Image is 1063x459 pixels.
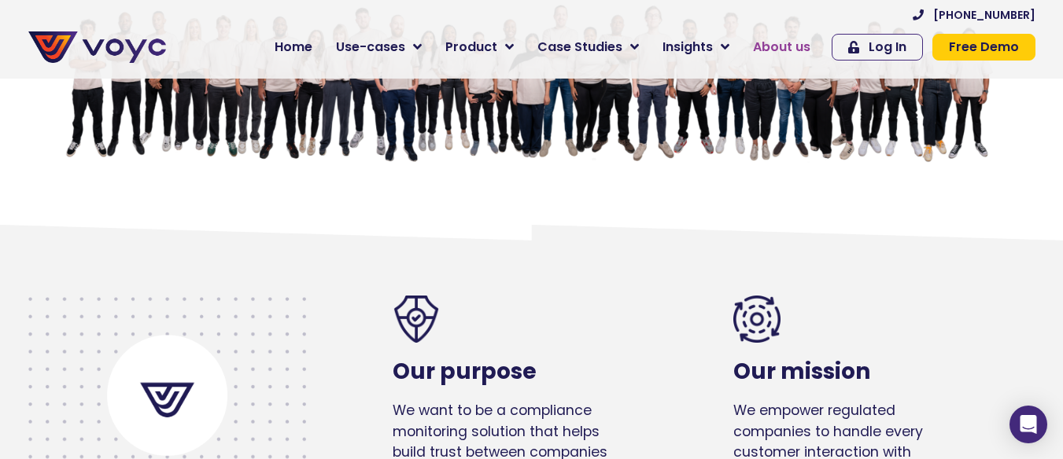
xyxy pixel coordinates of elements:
[932,34,1035,61] a: Free Demo
[263,31,324,63] a: Home
[393,296,440,343] img: trusted
[537,38,622,57] span: Case Studies
[832,34,923,61] a: Log In
[434,31,526,63] a: Product
[28,31,166,63] img: voyc-full-logo
[663,38,713,57] span: Insights
[753,38,810,57] span: About us
[733,358,964,385] h2: Our mission
[275,38,312,57] span: Home
[733,296,781,343] img: consistency
[741,31,822,63] a: About us
[1009,406,1047,443] div: Open Intercom Messenger
[933,9,1035,20] span: [PHONE_NUMBER]
[336,38,405,57] span: Use-cases
[869,41,906,53] span: Log In
[445,38,497,57] span: Product
[949,41,1019,53] span: Free Demo
[913,9,1035,20] a: [PHONE_NUMBER]
[393,358,623,385] h2: Our purpose
[651,31,741,63] a: Insights
[324,31,434,63] a: Use-cases
[526,31,651,63] a: Case Studies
